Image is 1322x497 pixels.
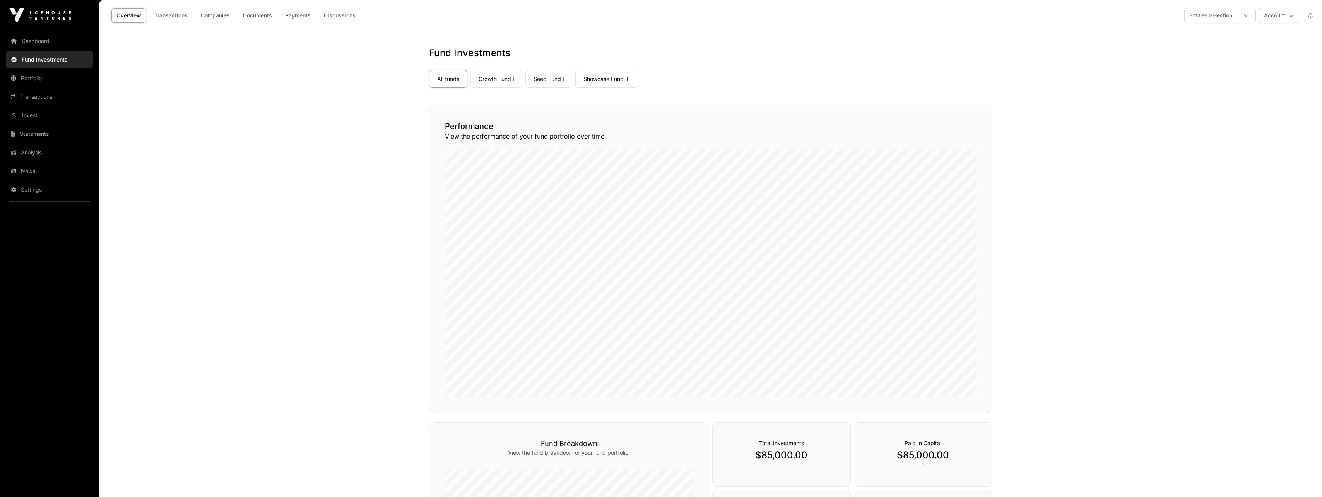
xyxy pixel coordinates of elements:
a: Overview [111,8,146,23]
a: Transactions [149,8,193,23]
h1: Fund Investments [429,47,992,59]
p: View the performance of your fund portfolio over time. [445,132,977,141]
a: Settings [6,181,93,198]
p: View the fund breakdown of your fund portfolio. [445,449,693,457]
p: $85,000.00 [728,449,835,461]
a: Dashboard [6,33,93,50]
a: All funds [429,70,467,88]
span: Paid In Capital [905,440,941,446]
a: Documents [238,8,277,23]
a: Payments [280,8,316,23]
a: Seed Fund I [525,70,572,88]
a: Showcase Fund III [575,70,638,88]
div: Entities Selection [1185,8,1237,23]
div: ` [854,422,992,487]
p: $85,000.00 [870,449,977,461]
a: Discussions [319,8,361,23]
h3: Fund Breakdown [445,438,693,449]
a: Statements [6,125,93,142]
iframe: Chat Widget [1283,460,1322,497]
span: Total Investments [759,440,804,446]
a: Invest [6,107,93,124]
a: Transactions [6,88,93,105]
a: News [6,163,93,180]
a: Fund Investments [6,51,93,68]
button: Account [1259,8,1300,23]
h2: Performance [445,121,977,132]
a: Companies [196,8,235,23]
a: Growth Fund I [470,70,522,88]
a: Portfolio [6,70,93,87]
a: Analysis [6,144,93,161]
img: Icehouse Ventures Logo [9,8,71,23]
